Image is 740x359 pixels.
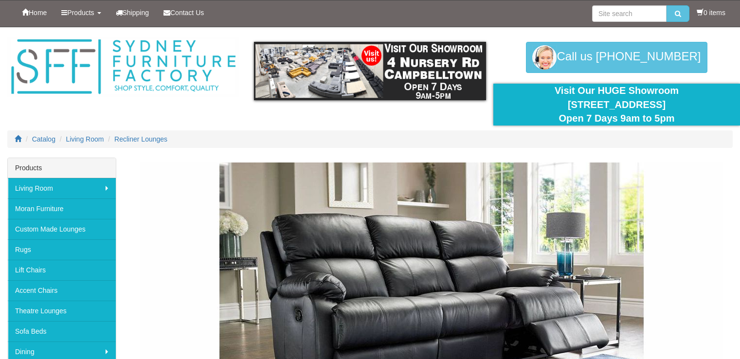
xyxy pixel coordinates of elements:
a: Accent Chairs [8,280,116,301]
a: Sofa Beds [8,321,116,341]
a: Catalog [32,135,55,143]
a: Lift Chairs [8,260,116,280]
a: Custom Made Lounges [8,219,116,239]
a: Shipping [108,0,157,25]
div: Visit Our HUGE Showroom [STREET_ADDRESS] Open 7 Days 9am to 5pm [501,84,733,126]
span: Shipping [123,9,149,17]
img: showroom.gif [254,42,486,100]
a: Living Room [8,178,116,198]
a: Recliner Lounges [114,135,167,143]
img: Sydney Furniture Factory [7,37,239,97]
a: Products [54,0,108,25]
div: Products [8,158,116,178]
a: Home [15,0,54,25]
span: Home [29,9,47,17]
span: Contact Us [170,9,204,17]
a: Theatre Lounges [8,301,116,321]
li: 0 items [697,8,725,18]
input: Site search [592,5,667,22]
a: Contact Us [156,0,211,25]
a: Rugs [8,239,116,260]
a: Moran Furniture [8,198,116,219]
a: Living Room [66,135,104,143]
span: Products [67,9,94,17]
